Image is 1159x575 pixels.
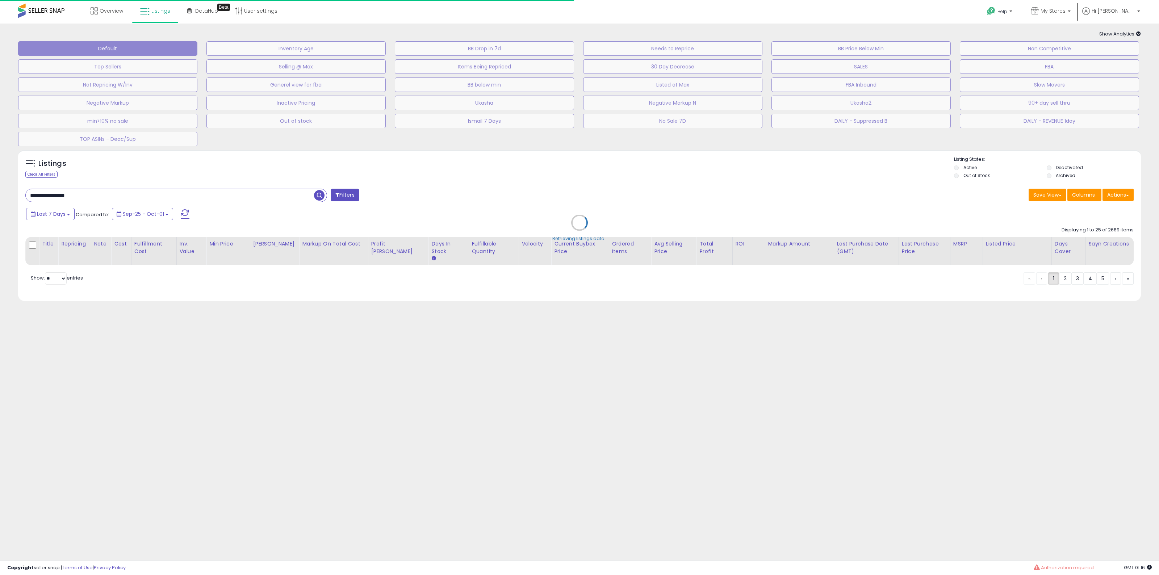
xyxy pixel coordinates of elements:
button: 90+ day sell thru [960,96,1139,110]
button: No Sale 7D [583,114,762,128]
span: My Stores [1041,7,1066,14]
button: Ismail 7 Days [395,114,574,128]
button: 30 Day Decrease [583,59,762,74]
button: FBA [960,59,1139,74]
span: Overview [100,7,123,14]
div: Tooltip anchor [217,4,230,11]
span: Show Analytics [1099,30,1141,37]
button: Inventory Age [206,41,386,56]
button: Generel view for fba [206,77,386,92]
button: Non Competitive [960,41,1139,56]
a: Help [981,1,1020,24]
button: BB Price Below Min [771,41,951,56]
i: Get Help [987,7,996,16]
button: Listed at Max [583,77,762,92]
button: Top Sellers [18,59,197,74]
button: DAILY - REVENUE 1day [960,114,1139,128]
button: min>10% no sale [18,114,197,128]
button: Ukasha [395,96,574,110]
button: FBA Inbound [771,77,951,92]
span: DataHub [195,7,218,14]
span: Help [997,8,1007,14]
button: Needs to Reprice [583,41,762,56]
button: BB below min [395,77,574,92]
button: Negative Markup [18,96,197,110]
button: Default [18,41,197,56]
button: Items Being Repriced [395,59,574,74]
span: Listings [151,7,170,14]
button: Ukasha2 [771,96,951,110]
button: Selling @ Max [206,59,386,74]
span: Hi [PERSON_NAME] [1092,7,1135,14]
button: Inactive Pricing [206,96,386,110]
a: Hi [PERSON_NAME] [1082,7,1140,24]
button: Negative Markup N [583,96,762,110]
button: SALES [771,59,951,74]
button: DAILY - Suppressed B [771,114,951,128]
button: Not Repricing W/Inv [18,77,197,92]
button: BB Drop in 7d [395,41,574,56]
div: Retrieving listings data.. [552,235,607,242]
button: Slow Movers [960,77,1139,92]
button: TOP ASINs - Deac/Sup [18,132,197,146]
button: Out of stock [206,114,386,128]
